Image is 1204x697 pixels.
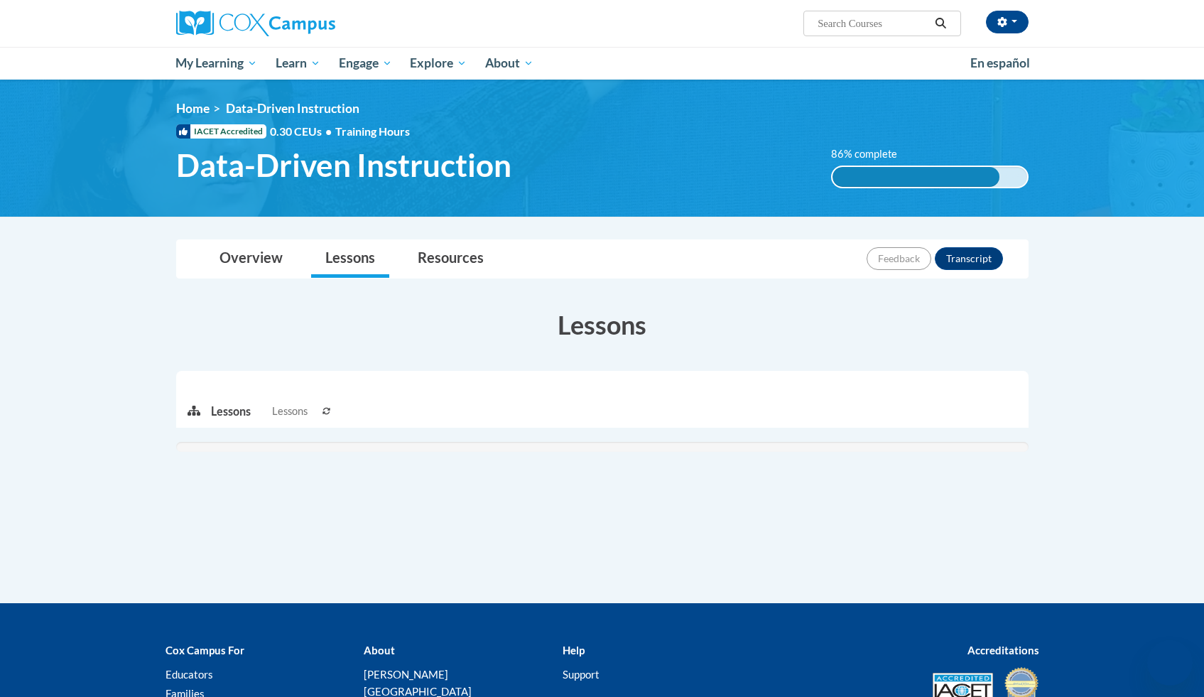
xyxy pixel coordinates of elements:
[176,101,210,116] a: Home
[1147,640,1193,686] iframe: Button to launch messaging window
[930,15,951,32] button: Search
[833,167,999,187] div: 86% complete
[401,47,476,80] a: Explore
[831,146,913,162] label: 86% complete
[867,247,931,270] button: Feedback
[967,644,1039,657] b: Accreditations
[563,668,600,681] a: Support
[970,55,1030,70] span: En español
[167,47,267,80] a: My Learning
[961,48,1039,78] a: En español
[276,55,320,72] span: Learn
[403,240,498,278] a: Resources
[325,124,332,138] span: •
[211,404,251,419] p: Lessons
[266,47,330,80] a: Learn
[330,47,401,80] a: Engage
[226,101,359,116] span: Data-Driven Instruction
[476,47,543,80] a: About
[176,11,446,36] a: Cox Campus
[175,55,257,72] span: My Learning
[166,668,213,681] a: Educators
[270,124,335,139] span: 0.30 CEUs
[176,307,1029,342] h3: Lessons
[339,55,392,72] span: Engage
[166,644,244,657] b: Cox Campus For
[335,124,410,138] span: Training Hours
[176,11,335,36] img: Cox Campus
[986,11,1029,33] button: Account Settings
[272,404,308,419] span: Lessons
[364,644,395,657] b: About
[155,47,1050,80] div: Main menu
[935,247,1003,270] button: Transcript
[816,15,930,32] input: Search Courses
[176,124,266,139] span: IACET Accredited
[205,240,297,278] a: Overview
[563,644,585,657] b: Help
[410,55,467,72] span: Explore
[485,55,533,72] span: About
[176,146,511,184] span: Data-Driven Instruction
[311,240,389,278] a: Lessons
